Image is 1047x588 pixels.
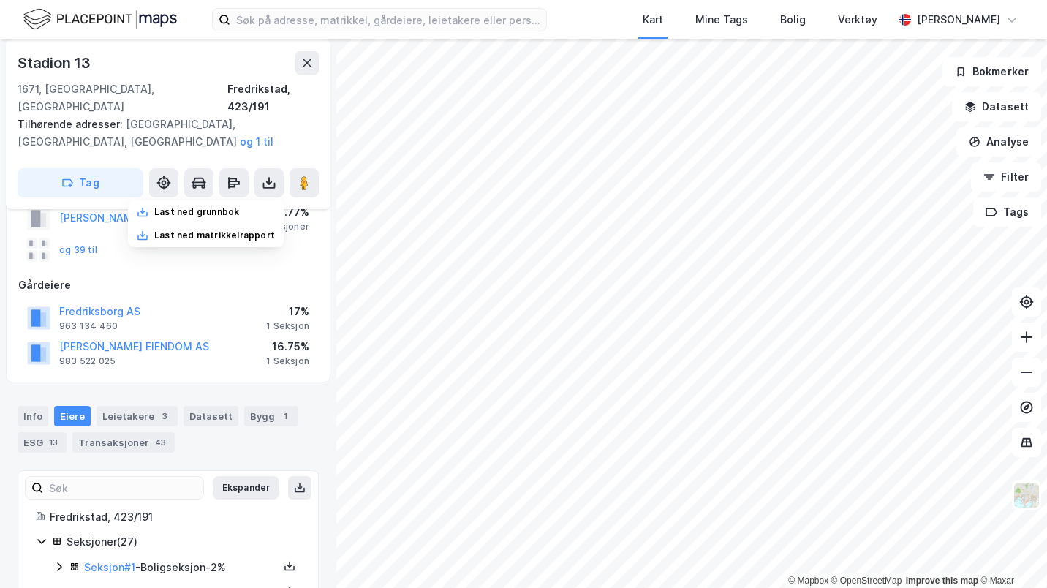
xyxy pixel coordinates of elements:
[18,168,143,197] button: Tag
[643,11,663,29] div: Kart
[18,80,227,116] div: 1671, [GEOGRAPHIC_DATA], [GEOGRAPHIC_DATA]
[23,7,177,32] img: logo.f888ab2527a4732fd821a326f86c7f29.svg
[266,338,309,355] div: 16.75%
[213,476,279,500] button: Ekspander
[84,559,279,576] div: - Boligseksjon - 2%
[906,576,978,586] a: Improve this map
[695,11,748,29] div: Mine Tags
[72,432,175,453] div: Transaksjoner
[18,51,94,75] div: Stadion 13
[157,409,172,423] div: 3
[84,561,135,573] a: Seksjon#1
[54,406,91,426] div: Eiere
[266,355,309,367] div: 1 Seksjon
[59,320,118,332] div: 963 134 460
[18,116,307,151] div: [GEOGRAPHIC_DATA], [GEOGRAPHIC_DATA], [GEOGRAPHIC_DATA]
[278,409,292,423] div: 1
[244,406,298,426] div: Bygg
[973,197,1041,227] button: Tags
[838,11,877,29] div: Verktøy
[18,406,48,426] div: Info
[154,230,275,241] div: Last ned matrikkelrapport
[971,162,1041,192] button: Filter
[780,11,806,29] div: Bolig
[18,118,126,130] span: Tilhørende adresser:
[266,320,309,332] div: 1 Seksjon
[97,406,178,426] div: Leietakere
[46,435,61,450] div: 13
[59,355,116,367] div: 983 522 025
[831,576,902,586] a: OpenStreetMap
[50,508,301,526] div: Fredrikstad, 423/191
[974,518,1047,588] iframe: Chat Widget
[788,576,828,586] a: Mapbox
[956,127,1041,157] button: Analyse
[43,477,203,499] input: Søk
[152,435,169,450] div: 43
[917,11,1000,29] div: [PERSON_NAME]
[18,432,67,453] div: ESG
[154,206,239,218] div: Last ned grunnbok
[18,276,318,294] div: Gårdeiere
[67,533,301,551] div: Seksjoner ( 27 )
[230,9,546,31] input: Søk på adresse, matrikkel, gårdeiere, leietakere eller personer
[227,80,319,116] div: Fredrikstad, 423/191
[942,57,1041,86] button: Bokmerker
[184,406,238,426] div: Datasett
[266,303,309,320] div: 17%
[952,92,1041,121] button: Datasett
[1013,481,1040,509] img: Z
